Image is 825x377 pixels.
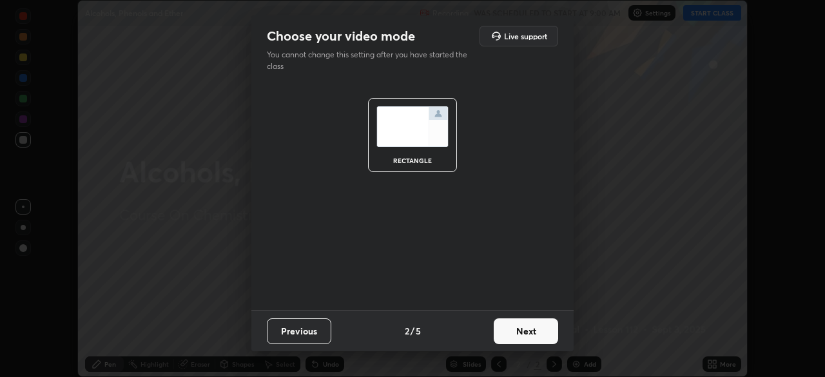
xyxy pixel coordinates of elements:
[376,106,449,147] img: normalScreenIcon.ae25ed63.svg
[267,49,476,72] p: You cannot change this setting after you have started the class
[416,324,421,338] h4: 5
[405,324,409,338] h4: 2
[387,157,438,164] div: rectangle
[494,318,558,344] button: Next
[267,318,331,344] button: Previous
[504,32,547,40] h5: Live support
[411,324,414,338] h4: /
[267,28,415,44] h2: Choose your video mode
